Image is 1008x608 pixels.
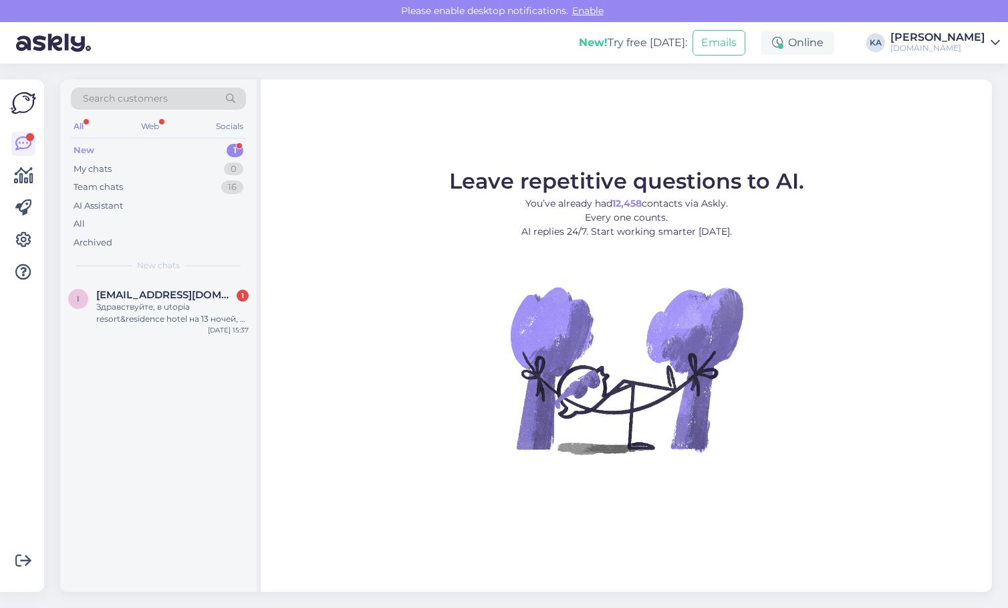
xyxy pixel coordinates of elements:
[237,290,249,302] div: 1
[208,325,249,335] div: [DATE] 15:37
[74,181,123,194] div: Team chats
[77,294,80,304] span: i
[137,260,180,272] span: New chats
[568,5,608,17] span: Enable
[227,144,243,157] div: 1
[83,92,168,106] span: Search customers
[11,90,36,116] img: Askly Logo
[138,118,162,135] div: Web
[692,30,745,56] button: Emails
[449,197,804,239] p: You’ve already had contacts via Askly. Every one counts. AI replies 24/7. Start working smarter [...
[224,163,243,176] div: 0
[579,36,608,49] b: New!
[71,118,86,135] div: All
[74,217,85,231] div: All
[74,144,94,157] div: New
[866,33,885,52] div: KA
[213,118,246,135] div: Socials
[890,32,1000,54] a: [PERSON_NAME][DOMAIN_NAME]
[74,236,112,249] div: Archived
[761,31,834,55] div: Online
[74,199,123,213] div: AI Assistant
[96,289,235,301] span: inna04@mail.ru
[579,35,687,51] div: Try free [DATE]:
[96,301,249,325] div: Здравствуйте, в utopia resort&residence hotel на 13 ночей, 2 взрослых, какая цена конец июля, нач...
[221,181,243,194] div: 16
[890,32,985,43] div: [PERSON_NAME]
[890,43,985,54] div: [DOMAIN_NAME]
[506,249,747,490] img: No Chat active
[74,163,112,176] div: My chats
[449,168,804,194] span: Leave repetitive questions to AI.
[612,197,642,209] b: 12,458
